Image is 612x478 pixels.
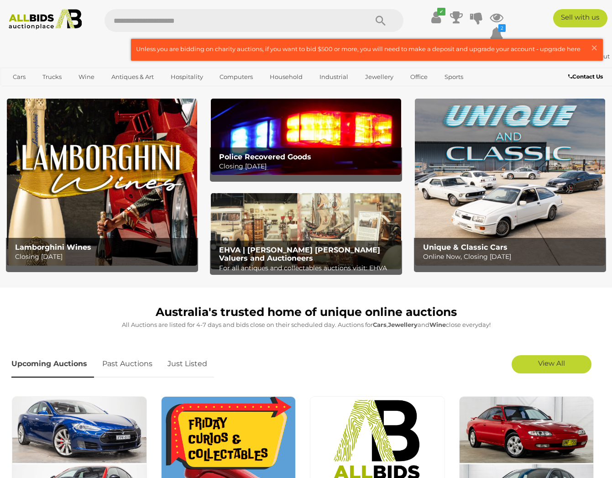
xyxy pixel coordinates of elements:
img: Unique & Classic Cars [415,99,605,265]
a: Trucks [37,69,68,84]
a: Upcoming Auctions [11,351,94,378]
a: Industrial [314,69,354,84]
p: Online Now, Closing [DATE] [423,251,601,263]
a: ✔ [429,9,443,26]
a: Cars [7,69,31,84]
a: Jewellery [359,69,399,84]
a: Lamborghini Wines Lamborghini Wines Closing [DATE] [7,99,197,265]
h1: Australia's trusted home of unique online auctions [11,306,601,319]
a: Hospitality [165,69,209,84]
i: 2 [498,24,506,32]
strong: Cars [373,321,387,328]
span: × [590,39,598,57]
a: Wine [73,69,100,84]
i: ✔ [437,8,445,16]
a: Just Listed [161,351,214,378]
img: Lamborghini Wines [7,99,197,265]
a: Past Auctions [95,351,159,378]
p: Closing [DATE] [219,161,397,172]
button: Search [358,9,403,32]
img: Police Recovered Goods [211,99,401,175]
a: Sell with us [553,9,607,27]
p: All Auctions are listed for 4-7 days and bids close on their scheduled day. Auctions for , and cl... [11,320,601,330]
strong: Wine [429,321,446,328]
b: EHVA | [PERSON_NAME] [PERSON_NAME] Valuers and Auctioneers [219,246,380,263]
a: Office [404,69,434,84]
b: Lamborghini Wines [15,243,91,252]
a: 2 [490,26,503,42]
p: Closing [DATE] [15,251,193,263]
p: For all antiques and collectables auctions visit: EHVA [219,263,397,274]
a: View All [512,355,591,373]
a: Antiques & Art [105,69,160,84]
a: Household [264,69,309,84]
img: Allbids.com.au [5,9,86,30]
img: EHVA | Evans Hastings Valuers and Auctioneers [211,193,401,269]
b: Police Recovered Goods [219,152,311,161]
span: View All [538,359,565,368]
strong: Jewellery [388,321,418,328]
b: Contact Us [568,73,603,80]
a: Police Recovered Goods Police Recovered Goods Closing [DATE] [211,99,401,175]
a: Contact Us [568,72,605,82]
a: Computers [214,69,259,84]
a: Unique & Classic Cars Unique & Classic Cars Online Now, Closing [DATE] [415,99,605,265]
a: Sports [439,69,469,84]
b: Unique & Classic Cars [423,243,507,252]
a: EHVA | Evans Hastings Valuers and Auctioneers EHVA | [PERSON_NAME] [PERSON_NAME] Valuers and Auct... [211,193,401,269]
a: [GEOGRAPHIC_DATA] [7,84,84,100]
